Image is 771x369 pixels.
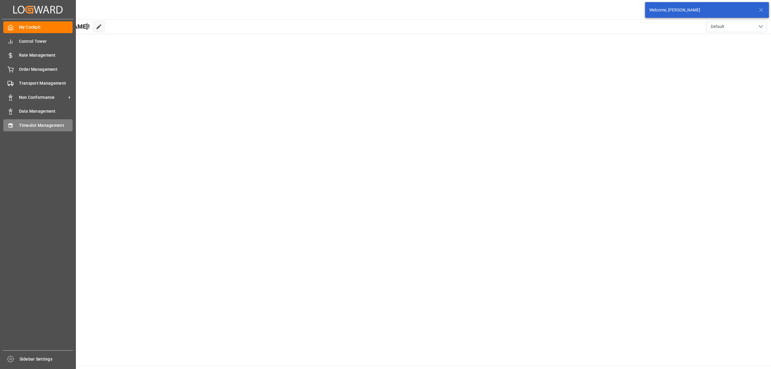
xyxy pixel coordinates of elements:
span: Sidebar Settings [20,356,73,362]
span: Control Tower [19,38,73,45]
span: My Cockpit [19,24,73,30]
button: open menu [706,21,766,32]
a: Data Management [3,105,73,117]
span: Rate Management [19,52,73,58]
span: Transport Management [19,80,73,86]
a: Order Management [3,63,73,75]
span: Timeslot Management [19,122,73,129]
span: Non Conformance [19,94,67,101]
span: Data Management [19,108,73,114]
span: Default [711,23,724,30]
a: Transport Management [3,77,73,89]
span: Order Management [19,66,73,73]
a: Rate Management [3,49,73,61]
a: Timeslot Management [3,119,73,131]
a: My Cockpit [3,21,73,33]
div: Welcome, [PERSON_NAME] [649,7,753,13]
